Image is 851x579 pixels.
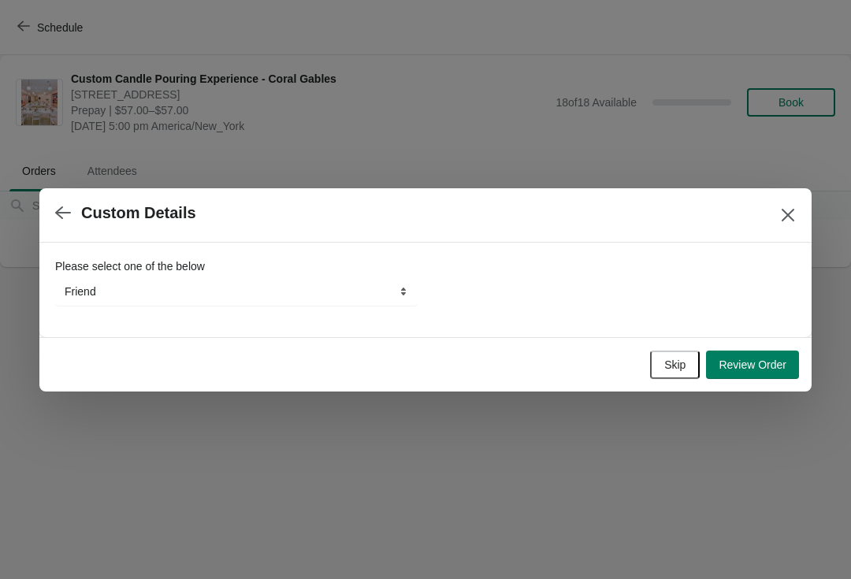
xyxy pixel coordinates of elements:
[55,258,205,274] label: Please select one of the below
[664,358,686,371] span: Skip
[650,351,700,379] button: Skip
[706,351,799,379] button: Review Order
[719,358,786,371] span: Review Order
[81,204,196,222] h2: Custom Details
[774,201,802,229] button: Close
